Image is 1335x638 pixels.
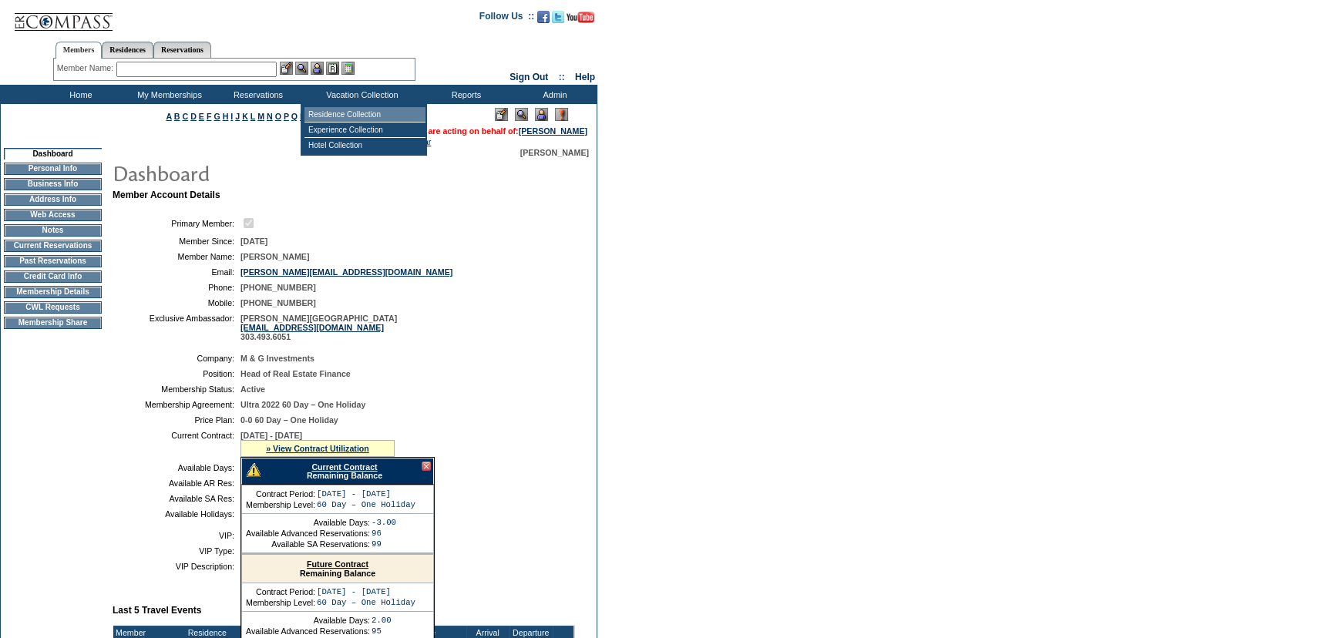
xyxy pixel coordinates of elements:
[311,462,377,472] a: Current Contract
[4,193,102,206] td: Address Info
[240,323,384,332] a: [EMAIL_ADDRESS][DOMAIN_NAME]
[4,240,102,252] td: Current Reservations
[240,431,302,440] span: [DATE] - [DATE]
[119,478,234,488] td: Available AR Res:
[240,283,316,292] span: [PHONE_NUMBER]
[267,112,273,121] a: N
[4,224,102,237] td: Notes
[119,283,234,292] td: Phone:
[372,539,396,549] td: 99
[567,15,594,25] a: Subscribe to our YouTube Channel
[479,9,534,28] td: Follow Us ::
[223,112,229,121] a: H
[537,15,550,25] a: Become our fan on Facebook
[495,108,508,121] img: Edit Mode
[182,112,188,121] a: C
[240,252,309,261] span: [PERSON_NAME]
[119,562,234,571] td: VIP Description:
[257,112,264,121] a: M
[4,270,102,283] td: Credit Card Info
[119,354,234,363] td: Company:
[520,148,589,157] span: [PERSON_NAME]
[240,237,267,246] span: [DATE]
[4,148,102,159] td: Dashboard
[190,112,197,121] a: D
[240,400,365,409] span: Ultra 2022 60 Day – One Holiday
[317,500,415,509] td: 60 Day – One Holiday
[304,107,425,123] td: Residence Collection
[535,108,548,121] img: Impersonate
[304,123,425,138] td: Experience Collection
[341,62,355,75] img: b_calculator.gif
[251,112,255,121] a: L
[307,559,368,569] a: Future Contract
[575,72,595,82] a: Help
[247,463,261,477] img: There are insufficient days and/or tokens to cover this reservation
[4,178,102,190] td: Business Info
[559,72,565,82] span: ::
[567,12,594,23] img: Subscribe to our YouTube Channel
[275,112,281,121] a: O
[119,314,234,341] td: Exclusive Ambassador:
[112,157,420,188] img: pgTtlDashboard.gif
[119,298,234,307] td: Mobile:
[4,317,102,329] td: Membership Share
[212,85,301,104] td: Reservations
[246,539,370,549] td: Available SA Reservations:
[174,112,180,121] a: B
[119,384,234,394] td: Membership Status:
[119,369,234,378] td: Position:
[519,126,587,136] a: [PERSON_NAME]
[4,286,102,298] td: Membership Details
[119,509,234,519] td: Available Holidays:
[119,415,234,425] td: Price Plan:
[119,494,234,503] td: Available SA Res:
[240,415,338,425] span: 0-0 60 Day – One Holiday
[119,531,234,540] td: VIP:
[266,444,369,453] a: » View Contract Utilization
[552,11,564,23] img: Follow us on Twitter
[552,15,564,25] a: Follow us on Twitter
[119,546,234,556] td: VIP Type:
[35,85,123,104] td: Home
[291,112,298,121] a: Q
[246,500,315,509] td: Membership Level:
[166,112,172,121] a: A
[555,108,568,121] img: Log Concern/Member Elevation
[317,489,415,499] td: [DATE] - [DATE]
[113,190,220,200] b: Member Account Details
[119,431,234,457] td: Current Contract:
[102,42,153,58] a: Residences
[246,518,370,527] td: Available Days:
[240,354,314,363] span: M & G Investments
[317,598,415,607] td: 60 Day – One Holiday
[246,529,370,538] td: Available Advanced Reservations:
[242,112,248,121] a: K
[207,112,212,121] a: F
[317,587,415,596] td: [DATE] - [DATE]
[295,62,308,75] img: View
[4,163,102,175] td: Personal Info
[119,237,234,246] td: Member Since:
[119,400,234,409] td: Membership Agreement:
[119,216,234,230] td: Primary Member:
[240,314,397,341] span: [PERSON_NAME][GEOGRAPHIC_DATA] 303.493.6051
[55,42,103,59] a: Members
[372,616,392,625] td: 2.00
[372,626,392,636] td: 95
[372,518,396,527] td: -3.00
[242,555,433,583] div: Remaining Balance
[199,112,204,121] a: E
[4,255,102,267] td: Past Reservations
[230,112,233,121] a: I
[4,209,102,221] td: Web Access
[235,112,240,121] a: J
[246,489,315,499] td: Contract Period:
[537,11,550,23] img: Become our fan on Facebook
[284,112,289,121] a: P
[246,598,315,607] td: Membership Level:
[4,301,102,314] td: CWL Requests
[214,112,220,121] a: G
[509,72,548,82] a: Sign Out
[119,267,234,277] td: Email:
